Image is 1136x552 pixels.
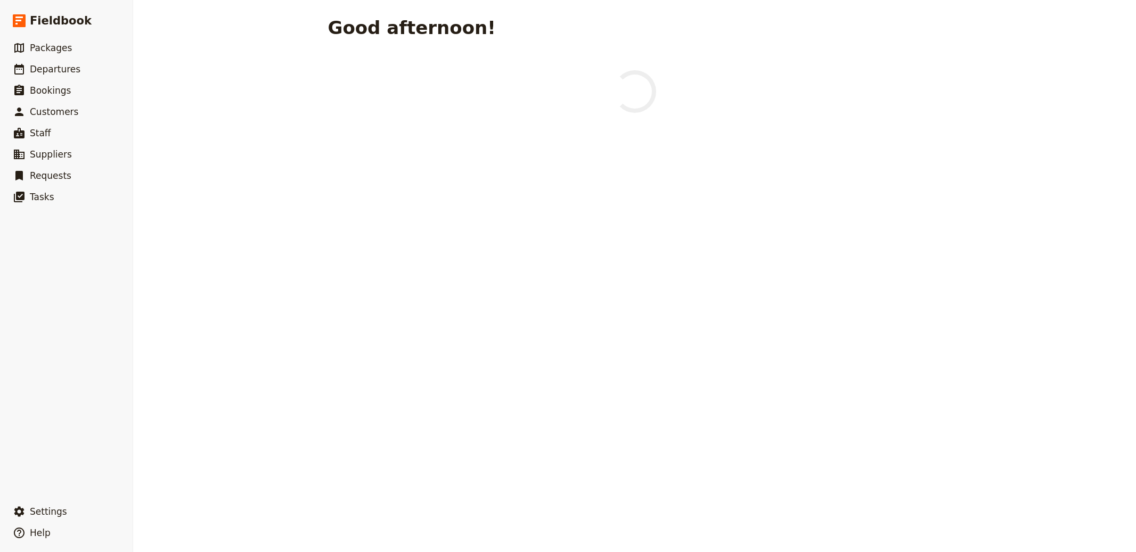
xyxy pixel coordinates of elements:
span: Departures [30,64,80,75]
span: Requests [30,170,71,181]
span: Packages [30,43,72,53]
span: Bookings [30,85,71,96]
span: Settings [30,506,67,517]
h1: Good afternoon! [328,17,496,38]
span: Suppliers [30,149,72,160]
span: Help [30,528,51,538]
span: Fieldbook [30,13,92,29]
span: Staff [30,128,51,138]
span: Customers [30,106,78,117]
span: Tasks [30,192,54,202]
